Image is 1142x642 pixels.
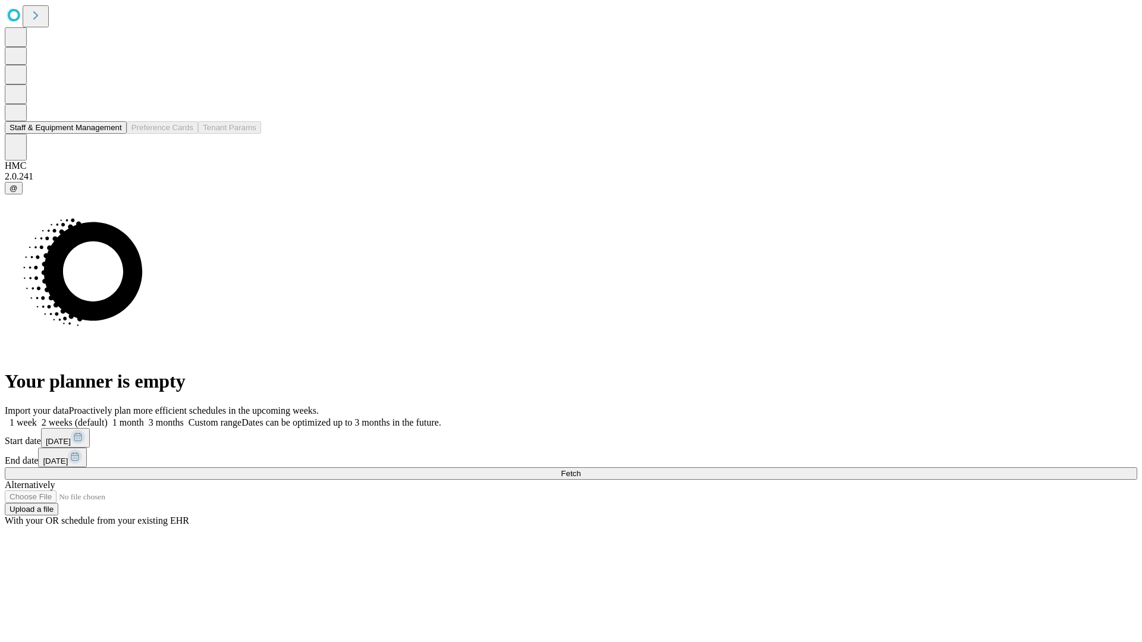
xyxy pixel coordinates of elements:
button: Upload a file [5,503,58,515]
span: 1 week [10,417,37,427]
span: Alternatively [5,480,55,490]
h1: Your planner is empty [5,370,1137,392]
span: @ [10,184,18,193]
span: 1 month [112,417,144,427]
span: Fetch [561,469,581,478]
span: 2 weeks (default) [42,417,108,427]
button: [DATE] [38,448,87,467]
span: Import your data [5,405,69,416]
span: Custom range [189,417,241,427]
span: With your OR schedule from your existing EHR [5,515,189,525]
button: Fetch [5,467,1137,480]
button: [DATE] [41,428,90,448]
button: Tenant Params [198,121,261,134]
div: End date [5,448,1137,467]
button: Preference Cards [127,121,198,134]
span: [DATE] [43,457,68,465]
div: Start date [5,428,1137,448]
div: 2.0.241 [5,171,1137,182]
button: @ [5,182,23,194]
button: Staff & Equipment Management [5,121,127,134]
span: [DATE] [46,437,71,446]
span: Dates can be optimized up to 3 months in the future. [241,417,441,427]
span: 3 months [149,417,184,427]
div: HMC [5,160,1137,171]
span: Proactively plan more efficient schedules in the upcoming weeks. [69,405,319,416]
